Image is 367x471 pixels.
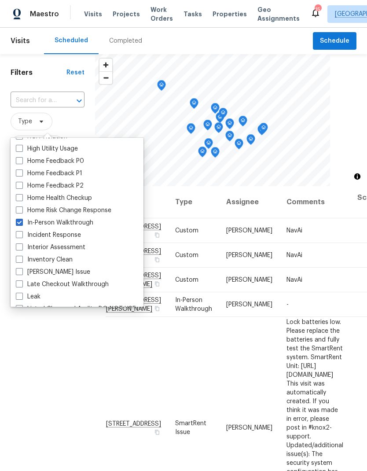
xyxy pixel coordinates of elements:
[198,147,207,160] div: Map marker
[175,420,206,435] span: SmartRent Issue
[203,120,212,133] div: Map marker
[95,54,330,186] canvas: Map
[226,424,272,431] span: [PERSON_NAME]
[286,277,302,283] span: NavAi
[153,280,161,288] button: Copy Address
[239,116,247,129] div: Map marker
[286,302,289,308] span: -
[168,186,219,218] th: Type
[84,10,102,18] span: Visits
[187,123,195,137] div: Map marker
[153,305,161,313] button: Copy Address
[153,256,161,264] button: Copy Address
[183,11,202,17] span: Tasks
[99,71,112,84] button: Zoom out
[66,68,84,77] div: Reset
[16,206,111,215] label: Home Risk Change Response
[153,428,161,436] button: Copy Address
[16,255,73,264] label: Inventory Clean
[219,108,228,121] div: Map marker
[211,147,220,161] div: Map marker
[16,169,82,178] label: Home Feedback P1
[235,139,243,152] div: Map marker
[99,72,112,84] span: Zoom out
[16,144,78,153] label: High Utility Usage
[313,32,356,50] button: Schedule
[214,122,223,136] div: Map marker
[55,36,88,45] div: Scheduled
[16,218,93,227] label: In-Person Walkthrough
[259,123,268,136] div: Map marker
[257,5,300,23] span: Geo Assignments
[315,5,321,14] div: 15
[286,228,302,234] span: NavAi
[16,157,84,166] label: Home Feedback P0
[246,134,255,148] div: Map marker
[279,186,350,218] th: Comments
[153,231,161,239] button: Copy Address
[226,228,272,234] span: [PERSON_NAME]
[226,252,272,258] span: [PERSON_NAME]
[16,280,109,289] label: Late Checkout Walkthrough
[175,297,212,312] span: In-Person Walkthrough
[99,59,112,71] button: Zoom in
[16,194,92,202] label: Home Health Checkup
[211,103,220,117] div: Map marker
[16,268,90,276] label: [PERSON_NAME] Issue
[16,292,40,301] label: Leak
[16,231,81,239] label: Incident Response
[16,243,85,252] label: Interior Assessment
[190,98,198,112] div: Map marker
[175,277,198,283] span: Custom
[16,181,84,190] label: Home Feedback P2
[225,118,234,132] div: Map marker
[286,252,302,258] span: NavAi
[355,172,360,181] span: Toggle attribution
[11,31,30,51] span: Visits
[150,5,173,23] span: Work Orders
[216,112,224,126] div: Map marker
[113,10,140,18] span: Projects
[257,125,266,138] div: Map marker
[320,36,349,47] span: Schedule
[226,302,272,308] span: [PERSON_NAME]
[204,138,213,152] div: Map marker
[11,68,66,77] h1: Filters
[175,228,198,234] span: Custom
[16,305,136,313] label: Listed Clean and Audit - DO NOT USE
[219,186,279,218] th: Assignee
[213,10,247,18] span: Properties
[175,252,198,258] span: Custom
[109,37,142,45] div: Completed
[73,95,85,107] button: Open
[225,131,234,144] div: Map marker
[11,94,60,107] input: Search for an address...
[157,80,166,94] div: Map marker
[30,10,59,18] span: Maestro
[18,117,32,126] span: Type
[226,277,272,283] span: [PERSON_NAME]
[352,171,363,182] button: Toggle attribution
